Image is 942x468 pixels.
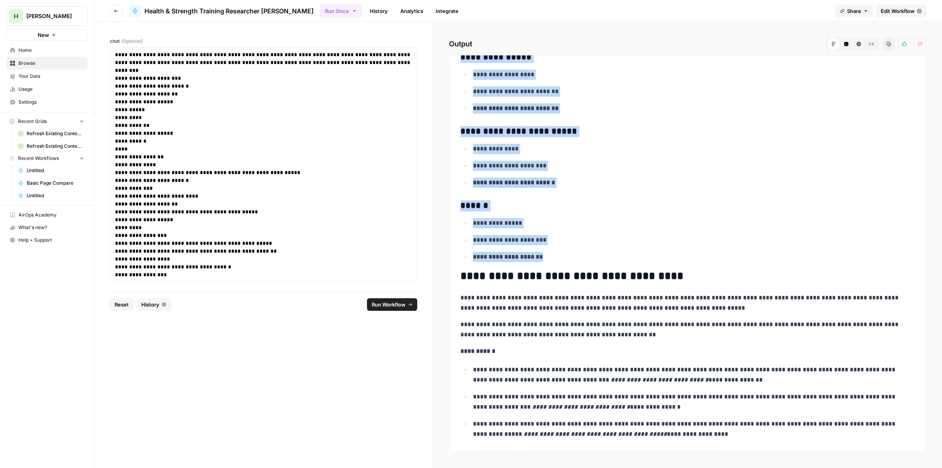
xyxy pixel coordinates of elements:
[847,7,861,15] span: Share
[6,44,88,57] a: Home
[18,73,84,80] span: Your Data
[110,38,417,45] label: chat
[367,298,417,311] button: Run Workflow
[15,164,88,177] a: Untitled
[141,301,159,308] span: History
[18,99,84,106] span: Settings
[27,130,84,137] span: Refresh Existing Content [DATE]
[18,237,84,244] span: Help + Support
[137,298,171,311] button: History
[6,116,88,127] button: Recent Grids
[365,5,392,17] a: History
[18,118,47,125] span: Recent Grids
[26,12,74,20] span: [PERSON_NAME]
[6,209,88,221] a: AirOps Academy
[18,211,84,218] span: AirOps Academy
[18,60,84,67] span: Browse
[372,301,405,308] span: Run Workflow
[6,234,88,246] button: Help + Support
[27,167,84,174] span: Untitled
[396,5,428,17] a: Analytics
[27,192,84,199] span: Untitled
[6,6,88,26] button: Workspace: Hasbrook
[18,155,59,162] span: Recent Workflows
[38,31,49,39] span: New
[121,38,143,45] span: (Optional)
[18,47,84,54] span: Home
[15,177,88,189] a: Basic Page Compare
[6,70,88,83] a: Your Data
[27,180,84,187] span: Basic Page Compare
[320,4,362,18] button: Run Once
[6,221,88,234] button: What's new?
[6,96,88,108] a: Settings
[14,11,18,21] span: H
[15,127,88,140] a: Refresh Existing Content [DATE]
[881,7,915,15] span: Edit Workflow
[431,5,463,17] a: Integrate
[876,5,926,17] a: Edit Workflow
[7,222,87,233] div: What's new?
[835,5,873,17] button: Share
[115,301,129,308] span: Reset
[449,38,926,50] h2: Output
[144,6,314,16] span: Health & Strength Training Researcher [PERSON_NAME]
[6,152,88,164] button: Recent Workflows
[6,57,88,70] a: Browse
[15,189,88,202] a: Untitled
[18,86,84,93] span: Usage
[110,298,133,311] button: Reset
[15,140,88,152] a: Refresh Existing Content [DATE]
[6,83,88,95] a: Usage
[129,5,314,17] a: Health & Strength Training Researcher [PERSON_NAME]
[6,29,88,41] button: New
[27,143,84,150] span: Refresh Existing Content [DATE]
